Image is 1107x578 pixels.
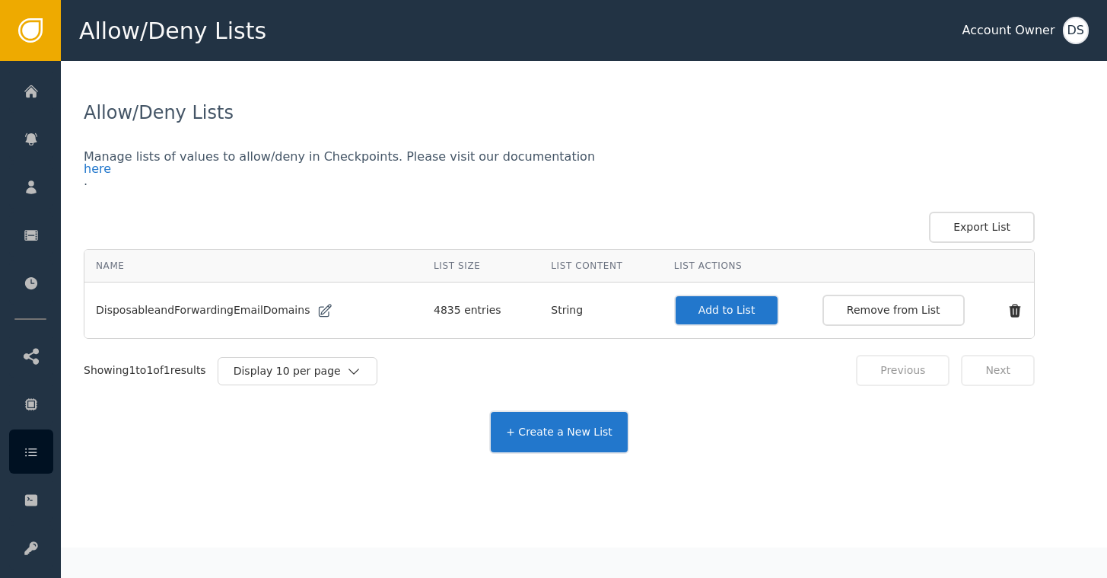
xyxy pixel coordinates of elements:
button: Export List [929,212,1035,243]
div: String [551,302,651,318]
div: 4835 entries [434,302,528,318]
button: + Create a New List [489,410,629,454]
span: DisposableandForwardingEmailDomains [96,302,310,318]
button: Remove from List [822,295,965,326]
th: List Content [539,250,663,283]
a: here [84,163,1035,175]
div: Showing 1 to 1 of 1 results [84,362,206,378]
div: Account Owner [962,21,1055,40]
th: List Actions [663,250,1034,283]
span: Allow/Deny Lists [84,102,234,123]
span: Allow/Deny Lists [79,14,266,48]
div: Display 10 per page [234,363,346,379]
th: List Size [422,250,539,283]
th: Name [84,250,422,283]
button: Display 10 per page [218,357,377,385]
div: Manage lists of values to allow/deny in Checkpoints. Please visit our documentation . [84,151,1035,187]
button: DS [1063,17,1089,44]
button: Add to List [674,295,780,326]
